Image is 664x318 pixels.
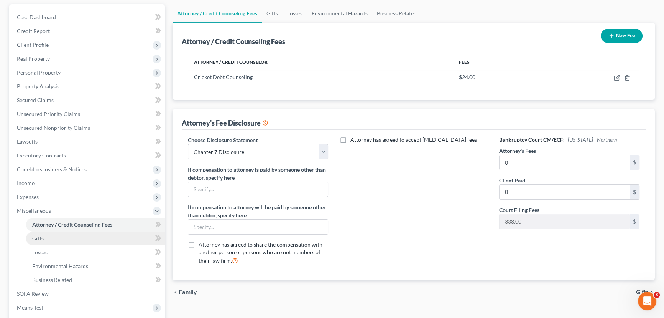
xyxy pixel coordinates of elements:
span: Means Test [17,304,43,311]
span: Unsecured Nonpriority Claims [17,124,90,131]
a: SOFA Review [11,287,165,301]
a: Losses [26,245,165,259]
span: Client Profile [17,41,49,48]
span: Gifts [32,235,44,242]
div: Attorney / Credit Counseling Fees [182,37,285,46]
span: 3 [654,292,660,298]
span: Miscellaneous [17,207,51,214]
i: chevron_right [649,289,655,295]
span: Lawsuits [17,138,38,145]
a: Environmental Hazards [26,259,165,273]
span: [US_STATE] - Northern [568,136,617,143]
span: Fees [459,59,470,65]
label: If compensation to attorney will be paid by someone other than debtor, specify here [188,203,328,219]
a: Business Related [26,273,165,287]
i: chevron_left [173,289,179,295]
a: Unsecured Nonpriority Claims [11,121,165,135]
span: Family [179,289,197,295]
input: 0.00 [500,185,630,199]
input: 0.00 [500,214,630,229]
a: Business Related [372,4,421,23]
button: chevron_left Family [173,289,197,295]
button: Gifts chevron_right [636,289,655,295]
span: Attorney has agreed to accept [MEDICAL_DATA] fees [350,136,477,143]
span: Property Analysis [17,83,59,89]
span: Attorney / Credit Counseling Fees [32,221,112,228]
a: Unsecured Priority Claims [11,107,165,121]
span: Gifts [636,289,649,295]
label: If compensation to attorney is paid by someone other than debtor, specify here [188,166,328,182]
span: SOFA Review [17,290,49,297]
span: Environmental Hazards [32,263,88,269]
div: $ [630,155,639,170]
span: Credit Report [17,28,50,34]
span: Personal Property [17,69,61,76]
a: Lawsuits [11,135,165,149]
span: Income [17,180,35,186]
a: Attorney / Credit Counseling Fees [173,4,262,23]
label: Choose Disclosure Statement [188,136,258,144]
span: Cricket Debt Counseling [194,74,253,80]
iframe: Intercom live chat [638,292,656,310]
div: $ [630,214,639,229]
a: Gifts [262,4,283,23]
span: $24.00 [459,74,475,80]
span: Real Property [17,55,50,62]
a: Credit Report [11,24,165,38]
a: Attorney / Credit Counseling Fees [26,218,165,232]
h6: Bankruptcy Court CM/ECF: [499,136,639,144]
label: Client Paid [499,176,525,184]
span: Losses [32,249,48,255]
a: Gifts [26,232,165,245]
input: Specify... [188,220,328,234]
span: Executory Contracts [17,152,66,159]
a: Environmental Hazards [307,4,372,23]
span: Unsecured Priority Claims [17,111,80,117]
span: Secured Claims [17,97,54,103]
span: Business Related [32,277,72,283]
span: Codebtors Insiders & Notices [17,166,87,172]
span: Expenses [17,194,39,200]
label: Court Filing Fees [499,206,539,214]
a: Secured Claims [11,93,165,107]
span: Attorney / Credit Counselor [194,59,268,65]
button: New Fee [601,29,643,43]
div: $ [630,185,639,199]
a: Losses [283,4,307,23]
label: Attorney's Fees [499,147,536,155]
span: Case Dashboard [17,14,56,20]
div: Attorney's Fee Disclosure [182,118,268,128]
input: 0.00 [500,155,630,170]
a: Property Analysis [11,79,165,93]
a: Case Dashboard [11,10,165,24]
input: Specify... [188,182,328,197]
span: Attorney has agreed to share the compensation with another person or persons who are not members ... [199,241,322,264]
a: Executory Contracts [11,149,165,162]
